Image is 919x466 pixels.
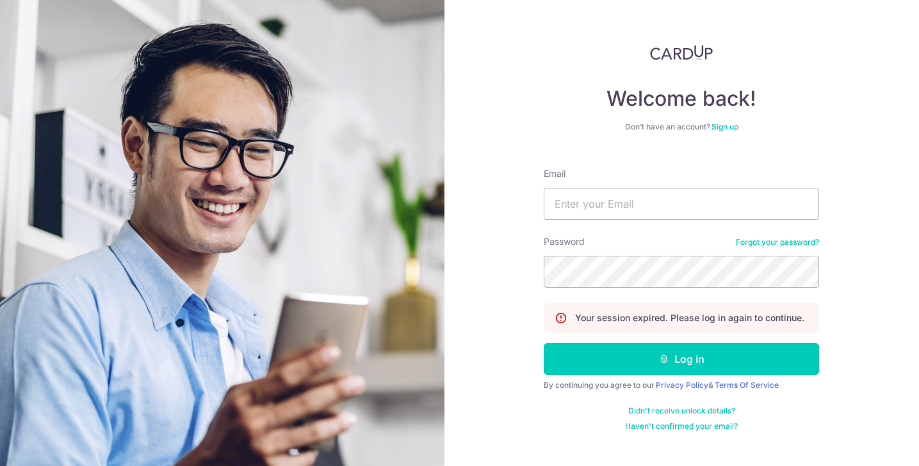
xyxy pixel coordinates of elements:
[544,343,819,375] button: Log in
[575,312,804,324] p: Your session expired. Please log in again to continue.
[544,235,585,248] label: Password
[544,86,819,112] h4: Welcome back!
[712,122,738,131] a: Sign up
[544,188,819,220] input: Enter your Email
[544,380,819,390] div: By continuing you agree to our &
[625,421,738,431] a: Haven't confirmed your email?
[715,380,779,390] a: Terms Of Service
[736,237,819,247] a: Forgot your password?
[544,167,565,180] label: Email
[650,45,713,60] img: CardUp Logo
[656,380,708,390] a: Privacy Policy
[544,122,819,132] div: Don’t have an account?
[628,406,735,416] a: Didn't receive unlock details?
